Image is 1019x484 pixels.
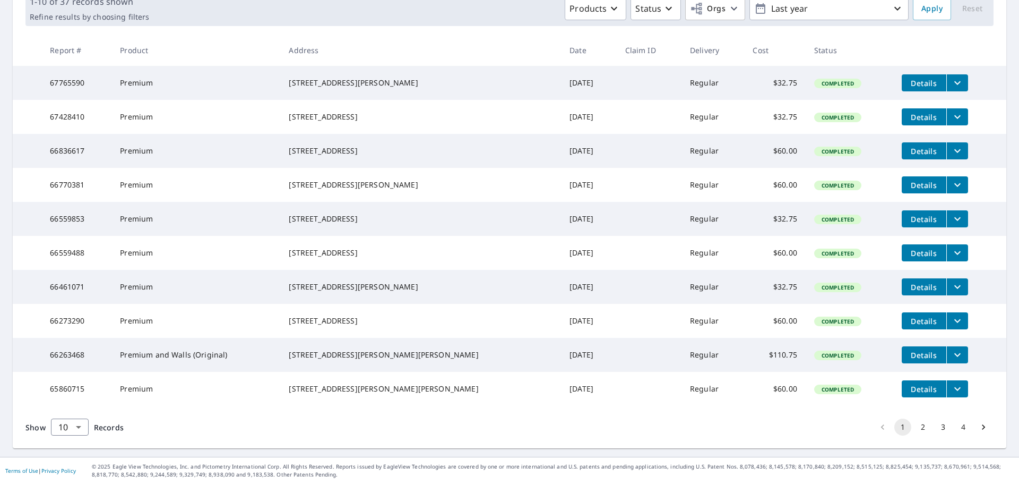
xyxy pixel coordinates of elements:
[946,312,968,329] button: filesDropdownBtn-66273290
[111,66,280,100] td: Premium
[681,270,744,304] td: Regular
[681,134,744,168] td: Regular
[681,372,744,406] td: Regular
[744,304,806,338] td: $60.00
[41,467,76,474] a: Privacy Policy
[94,422,124,432] span: Records
[681,236,744,270] td: Regular
[946,346,968,363] button: filesDropdownBtn-66263468
[744,270,806,304] td: $32.75
[111,168,280,202] td: Premium
[935,419,952,436] button: Go to page 3
[289,350,552,360] div: [STREET_ADDRESS][PERSON_NAME][PERSON_NAME]
[561,236,616,270] td: [DATE]
[744,168,806,202] td: $60.00
[946,176,968,193] button: filesDropdownBtn-66770381
[681,100,744,134] td: Regular
[681,66,744,100] td: Regular
[289,384,552,394] div: [STREET_ADDRESS][PERSON_NAME][PERSON_NAME]
[744,134,806,168] td: $60.00
[744,66,806,100] td: $32.75
[41,35,111,66] th: Report #
[681,168,744,202] td: Regular
[561,134,616,168] td: [DATE]
[681,202,744,236] td: Regular
[561,270,616,304] td: [DATE]
[815,148,860,155] span: Completed
[908,384,940,394] span: Details
[41,236,111,270] td: 66559488
[92,463,1014,479] p: © 2025 Eagle View Technologies, Inc. and Pictometry International Corp. All Rights Reserved. Repo...
[902,210,946,227] button: detailsBtn-66559853
[815,216,860,223] span: Completed
[289,146,552,156] div: [STREET_ADDRESS]
[289,180,552,190] div: [STREET_ADDRESS][PERSON_NAME]
[902,74,946,91] button: detailsBtn-67765590
[111,236,280,270] td: Premium
[561,338,616,372] td: [DATE]
[908,350,940,360] span: Details
[289,316,552,326] div: [STREET_ADDRESS]
[815,250,860,257] span: Completed
[946,278,968,295] button: filesDropdownBtn-66461071
[815,318,860,325] span: Completed
[744,236,806,270] td: $60.00
[111,372,280,406] td: Premium
[921,2,943,15] span: Apply
[561,372,616,406] td: [DATE]
[902,176,946,193] button: detailsBtn-66770381
[41,100,111,134] td: 67428410
[946,380,968,397] button: filesDropdownBtn-65860715
[41,168,111,202] td: 66770381
[5,468,76,474] p: |
[744,100,806,134] td: $32.75
[946,142,968,159] button: filesDropdownBtn-66836617
[902,346,946,363] button: detailsBtn-66263468
[617,35,681,66] th: Claim ID
[908,248,940,258] span: Details
[908,112,940,122] span: Details
[815,352,860,359] span: Completed
[744,35,806,66] th: Cost
[25,422,46,432] span: Show
[111,134,280,168] td: Premium
[681,35,744,66] th: Delivery
[561,202,616,236] td: [DATE]
[41,134,111,168] td: 66836617
[30,12,149,22] p: Refine results by choosing filters
[569,2,607,15] p: Products
[902,312,946,329] button: detailsBtn-66273290
[280,35,561,66] th: Address
[815,386,860,393] span: Completed
[41,66,111,100] td: 67765590
[41,372,111,406] td: 65860715
[815,114,860,121] span: Completed
[946,210,968,227] button: filesDropdownBtn-66559853
[111,100,280,134] td: Premium
[111,338,280,372] td: Premium and Walls (Original)
[908,282,940,292] span: Details
[975,419,992,436] button: Go to next page
[908,214,940,224] span: Details
[41,202,111,236] td: 66559853
[289,78,552,88] div: [STREET_ADDRESS][PERSON_NAME]
[289,282,552,292] div: [STREET_ADDRESS][PERSON_NAME]
[681,304,744,338] td: Regular
[902,142,946,159] button: detailsBtn-66836617
[873,419,994,436] nav: pagination navigation
[289,112,552,122] div: [STREET_ADDRESS]
[111,270,280,304] td: Premium
[111,304,280,338] td: Premium
[561,100,616,134] td: [DATE]
[806,35,893,66] th: Status
[744,338,806,372] td: $110.75
[815,182,860,189] span: Completed
[681,338,744,372] td: Regular
[111,202,280,236] td: Premium
[41,338,111,372] td: 66263468
[561,35,616,66] th: Date
[561,66,616,100] td: [DATE]
[51,412,89,442] div: 10
[815,284,860,291] span: Completed
[561,168,616,202] td: [DATE]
